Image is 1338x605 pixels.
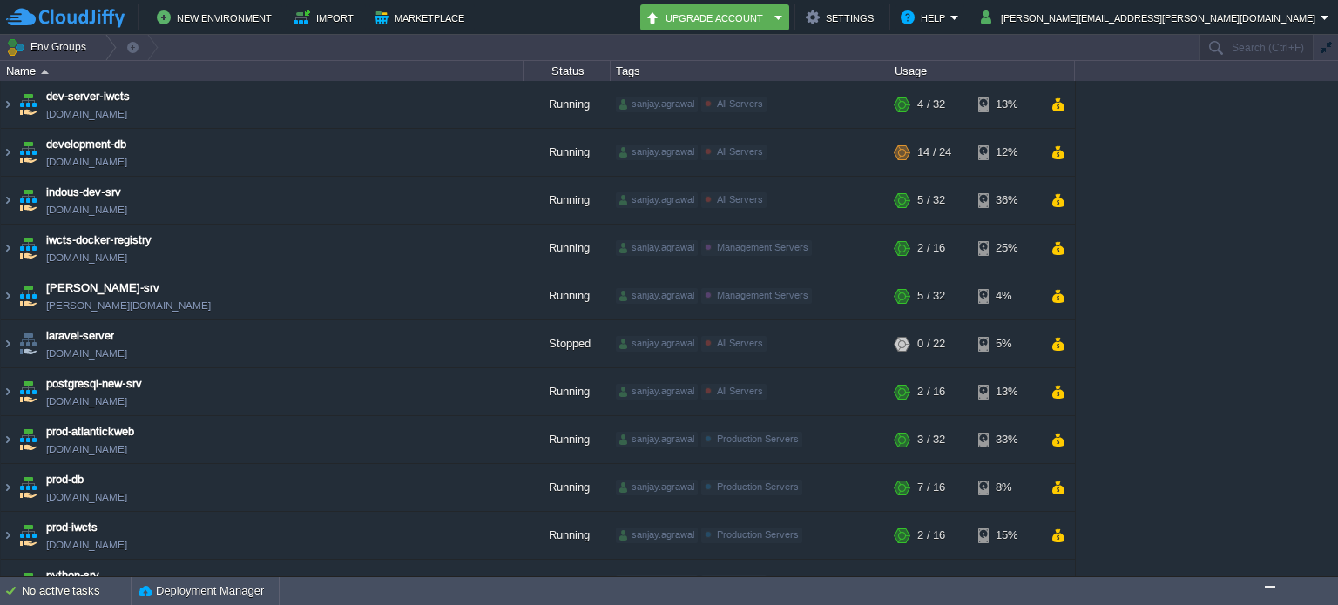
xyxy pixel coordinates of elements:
div: sanjay.agrawal [616,240,698,256]
span: [PERSON_NAME]-srv [46,279,159,297]
div: 25% [978,225,1035,272]
a: python-srv [46,567,99,584]
div: 7 / 16 [917,464,945,511]
img: AMDAwAAAACH5BAEAAAAALAAAAAABAAEAAAICRAEAOw== [16,464,40,511]
div: Running [524,416,611,463]
div: 13% [978,368,1035,415]
span: Management Servers [717,290,808,300]
div: sanjay.agrawal [616,528,698,543]
img: AMDAwAAAACH5BAEAAAAALAAAAAABAAEAAAICRAEAOw== [16,81,40,128]
span: All Servers [717,194,763,205]
img: AMDAwAAAACH5BAEAAAAALAAAAAABAAEAAAICRAEAOw== [1,272,15,319]
img: CloudJiffy [6,7,125,29]
img: AMDAwAAAACH5BAEAAAAALAAAAAABAAEAAAICRAEAOw== [1,416,15,463]
button: Help [901,7,950,28]
div: 36% [978,177,1035,224]
img: AMDAwAAAACH5BAEAAAAALAAAAAABAAEAAAICRAEAOw== [16,320,40,367]
div: Running [524,177,611,224]
div: Status [524,61,610,81]
img: AMDAwAAAACH5BAEAAAAALAAAAAABAAEAAAICRAEAOw== [16,512,40,559]
div: 5 / 32 [917,272,945,319]
img: AMDAwAAAACH5BAEAAAAALAAAAAABAAEAAAICRAEAOw== [16,416,40,463]
span: All Servers [717,386,763,396]
span: [DOMAIN_NAME] [46,201,127,218]
span: All Servers [717,338,763,348]
span: [DOMAIN_NAME] [46,153,127,171]
div: 0 / 22 [917,320,945,367]
div: sanjay.agrawal [616,480,698,495]
div: Running [524,225,611,272]
button: Settings [806,7,879,28]
button: New Environment [157,7,277,28]
img: AMDAwAAAACH5BAEAAAAALAAAAAABAAEAAAICRAEAOw== [1,368,15,415]
div: 12% [978,129,1035,176]
span: Management Servers [717,242,808,252]
span: Production Servers [717,434,799,444]
div: sanjay.agrawal [616,336,698,352]
button: Import [294,7,359,28]
div: sanjay.agrawal [616,432,698,447]
span: laravel-server [46,327,114,345]
div: sanjay.agrawal [616,192,698,208]
div: 8% [978,464,1035,511]
img: AMDAwAAAACH5BAEAAAAALAAAAAABAAEAAAICRAEAOw== [1,177,15,224]
button: Upgrade Account [645,7,769,28]
iframe: chat widget [1265,535,1321,588]
div: Stopped [524,320,611,367]
div: 5 / 32 [917,177,945,224]
div: Tags [612,61,889,81]
div: 2 / 16 [917,225,945,272]
div: 5% [978,320,1035,367]
div: 33% [978,416,1035,463]
div: sanjay.agrawal [616,575,698,591]
a: dev-server-iwcts [46,88,130,105]
span: prod-atlantickweb [46,423,134,440]
a: iwcts-docker-registry [46,232,152,249]
span: Production Servers [717,481,799,492]
a: [DOMAIN_NAME] [46,440,127,458]
a: indous-dev-srv [46,184,121,201]
a: [PERSON_NAME][DOMAIN_NAME] [46,297,211,314]
div: sanjay.agrawal [616,384,698,400]
div: Name [2,61,523,81]
a: postgresql-new-srv [46,375,142,393]
div: 3 / 32 [917,416,945,463]
div: sanjay.agrawal [616,288,698,304]
span: [DOMAIN_NAME] [46,536,127,554]
a: [DOMAIN_NAME] [46,345,127,362]
div: 13% [978,81,1035,128]
button: Marketplace [375,7,470,28]
div: sanjay.agrawal [616,145,698,160]
img: AMDAwAAAACH5BAEAAAAALAAAAAABAAEAAAICRAEAOw== [16,368,40,415]
div: 2 / 16 [917,512,945,559]
a: development-db [46,136,126,153]
img: AMDAwAAAACH5BAEAAAAALAAAAAABAAEAAAICRAEAOw== [16,272,40,319]
button: [PERSON_NAME][EMAIL_ADDRESS][PERSON_NAME][DOMAIN_NAME] [981,7,1321,28]
span: [DOMAIN_NAME] [46,393,127,410]
div: sanjay.agrawal [616,97,698,112]
div: Running [524,368,611,415]
img: AMDAwAAAACH5BAEAAAAALAAAAAABAAEAAAICRAEAOw== [1,512,15,559]
div: 4 / 32 [917,81,945,128]
span: prod-iwcts [46,519,98,536]
img: AMDAwAAAACH5BAEAAAAALAAAAAABAAEAAAICRAEAOw== [1,81,15,128]
span: [DOMAIN_NAME] [46,488,127,506]
div: 4% [978,272,1035,319]
div: Running [524,129,611,176]
div: Running [524,464,611,511]
a: prod-db [46,471,84,488]
div: Usage [890,61,1074,81]
div: 15% [978,512,1035,559]
button: Deployment Manager [139,582,264,600]
div: 2 / 16 [917,368,945,415]
div: Running [524,272,611,319]
img: AMDAwAAAACH5BAEAAAAALAAAAAABAAEAAAICRAEAOw== [16,177,40,224]
span: All Servers [717,146,763,157]
span: All Servers [717,98,763,109]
